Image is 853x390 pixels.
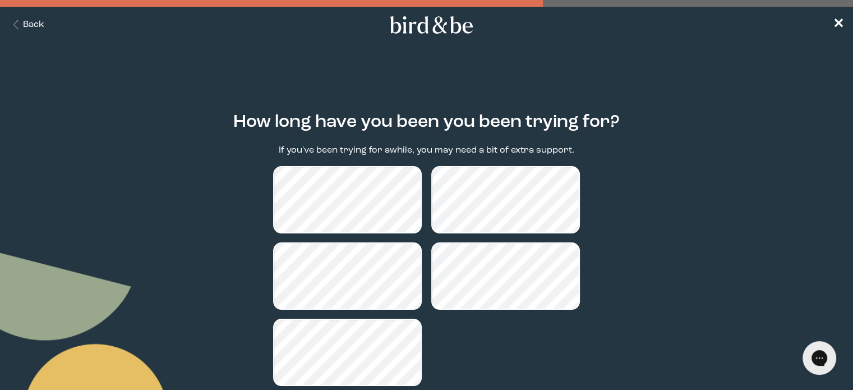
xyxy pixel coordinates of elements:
iframe: Gorgias live chat messenger [797,337,842,379]
h2: How long have you been you been trying for? [233,109,620,135]
button: Back Button [9,19,44,31]
a: ✕ [833,15,844,35]
p: If you've been trying for awhile, you may need a bit of extra support. [279,144,574,157]
span: ✕ [833,18,844,31]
